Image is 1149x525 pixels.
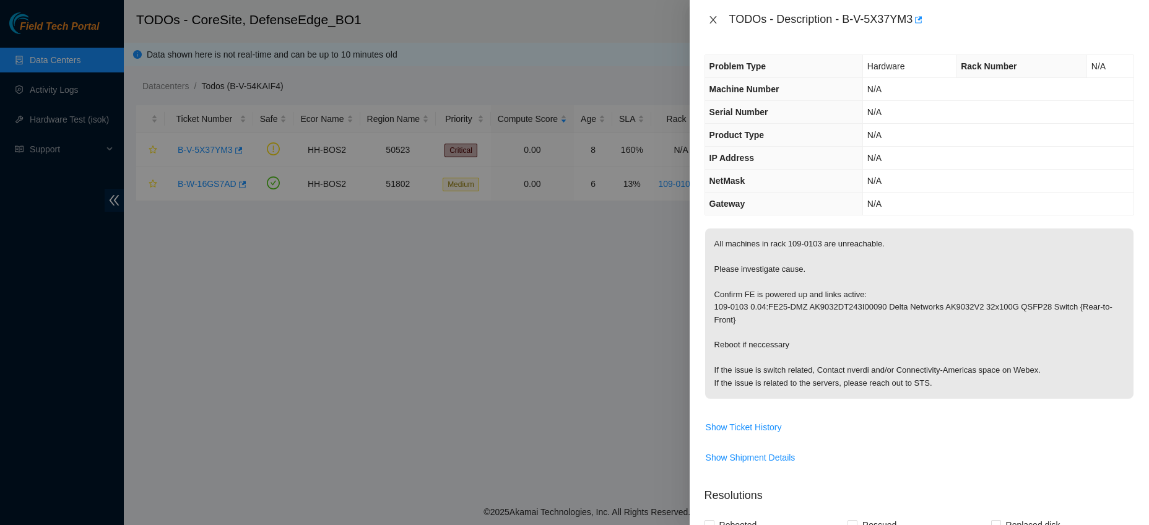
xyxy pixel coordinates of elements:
span: Show Shipment Details [706,451,796,464]
span: N/A [867,84,882,94]
span: N/A [867,153,882,163]
span: Problem Type [709,61,766,71]
span: Serial Number [709,107,768,117]
span: close [708,15,718,25]
span: IP Address [709,153,754,163]
span: N/A [867,107,882,117]
button: Close [705,14,722,26]
span: Rack Number [961,61,1017,71]
button: Show Shipment Details [705,448,796,467]
span: Gateway [709,199,745,209]
div: TODOs - Description - B-V-5X37YM3 [729,10,1134,30]
span: Show Ticket History [706,420,782,434]
p: Resolutions [705,477,1134,504]
span: Machine Number [709,84,779,94]
span: N/A [1091,61,1106,71]
button: Show Ticket History [705,417,783,437]
span: N/A [867,130,882,140]
span: Hardware [867,61,905,71]
p: All machines in rack 109-0103 are unreachable. Please investigate cause. Confirm FE is powered up... [705,228,1134,399]
span: N/A [867,176,882,186]
span: N/A [867,199,882,209]
span: Product Type [709,130,764,140]
span: NetMask [709,176,745,186]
